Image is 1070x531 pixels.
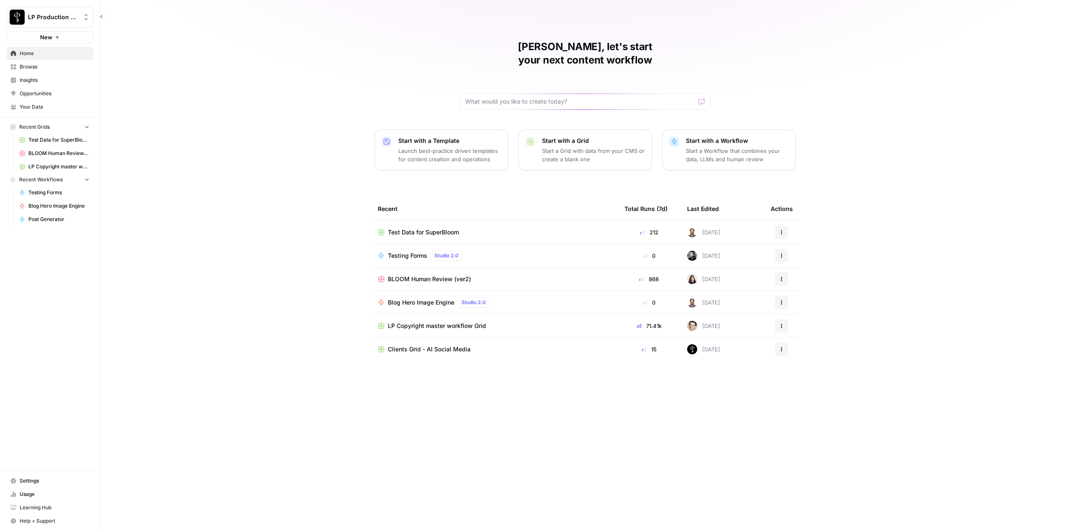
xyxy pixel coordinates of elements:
img: qgb5b7b4q03mhknrgorok301sctn [687,344,697,354]
div: [DATE] [687,321,720,331]
span: New [40,33,52,41]
button: Workspace: LP Production Workloads [7,7,93,28]
button: Recent Workflows [7,173,93,186]
div: 868 [624,275,674,283]
span: Recent Workflows [19,176,63,183]
p: Start a Workflow that combines your data, LLMs and human review [686,147,789,163]
p: Launch best-practice driven templates for content creation and operations [398,147,501,163]
a: Testing Forms [15,186,93,199]
span: Testing Forms [28,189,89,196]
span: BLOOM Human Review (ver2) [28,150,89,157]
div: [DATE] [687,251,720,261]
img: igx41einpi7acp9wwfqpquzmun49 [687,274,697,284]
a: Testing FormsStudio 2.0 [378,251,611,261]
div: Total Runs (7d) [624,197,667,220]
a: Blog Hero Image Engine [15,199,93,213]
span: LP Copyright master workflow Grid [28,163,89,170]
a: Browse [7,60,93,74]
div: Last Edited [687,197,719,220]
div: 71.41k [624,322,674,330]
a: Test Data for SuperBloom [378,228,611,236]
div: [DATE] [687,344,720,354]
button: New [7,31,93,43]
div: [DATE] [687,297,720,307]
a: BLOOM Human Review (ver2) [378,275,611,283]
img: LP Production Workloads Logo [10,10,25,25]
span: Settings [20,477,89,485]
a: Settings [7,474,93,488]
a: LP Copyright master workflow Grid [378,322,611,330]
a: Usage [7,488,93,501]
span: Browse [20,63,89,71]
span: Testing Forms [388,252,427,260]
div: 15 [624,345,674,353]
button: Start with a TemplateLaunch best-practice driven templates for content creation and operations [374,130,508,170]
div: [DATE] [687,227,720,237]
span: Studio 2.0 [461,299,486,306]
p: Start with a Grid [542,137,645,145]
span: Recent Grids [19,123,50,131]
span: Insights [20,76,89,84]
a: Your Data [7,100,93,114]
span: Help + Support [20,517,89,525]
a: Insights [7,74,93,87]
p: Start with a Template [398,137,501,145]
span: Blog Hero Image Engine [388,298,454,307]
div: 0 [624,252,674,260]
span: Post Generator [28,216,89,223]
p: Start a Grid with data from your CMS or create a blank one [542,147,645,163]
div: Actions [771,197,793,220]
a: Clients Grid - AI Social Media [378,345,611,353]
button: Start with a GridStart a Grid with data from your CMS or create a blank one [518,130,652,170]
a: Learning Hub [7,501,93,514]
span: Your Data [20,103,89,111]
img: fdbthlkohqvq3b2ybzi3drh0kqcb [687,297,697,307]
button: Recent Grids [7,121,93,133]
span: Learning Hub [20,504,89,511]
div: Recent [378,197,611,220]
p: Start with a Workflow [686,137,789,145]
button: Help + Support [7,514,93,528]
span: LP Copyright master workflow Grid [388,322,486,330]
a: Post Generator [15,213,93,226]
div: 212 [624,228,674,236]
a: Blog Hero Image EngineStudio 2.0 [378,297,611,307]
span: Test Data for SuperBloom [28,136,89,144]
span: LP Production Workloads [28,13,79,21]
span: Home [20,50,89,57]
input: What would you like to create today? [465,97,695,106]
a: BLOOM Human Review (ver2) [15,147,93,160]
img: j7temtklz6amjwtjn5shyeuwpeb0 [687,321,697,331]
span: Studio 2.0 [434,252,459,259]
span: Clients Grid - AI Social Media [388,345,471,353]
span: BLOOM Human Review (ver2) [388,275,471,283]
img: w50xlh1naze4627dnbfjqd4btcln [687,251,697,261]
button: Start with a WorkflowStart a Workflow that combines your data, LLMs and human review [662,130,796,170]
a: Opportunities [7,87,93,100]
span: Opportunities [20,90,89,97]
img: fdbthlkohqvq3b2ybzi3drh0kqcb [687,227,697,237]
a: Home [7,47,93,60]
a: Test Data for SuperBloom [15,133,93,147]
div: [DATE] [687,274,720,284]
span: Test Data for SuperBloom [388,228,459,236]
span: Usage [20,490,89,498]
div: 0 [624,298,674,307]
span: Blog Hero Image Engine [28,202,89,210]
a: LP Copyright master workflow Grid [15,160,93,173]
h1: [PERSON_NAME], let's start your next content workflow [460,40,711,67]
